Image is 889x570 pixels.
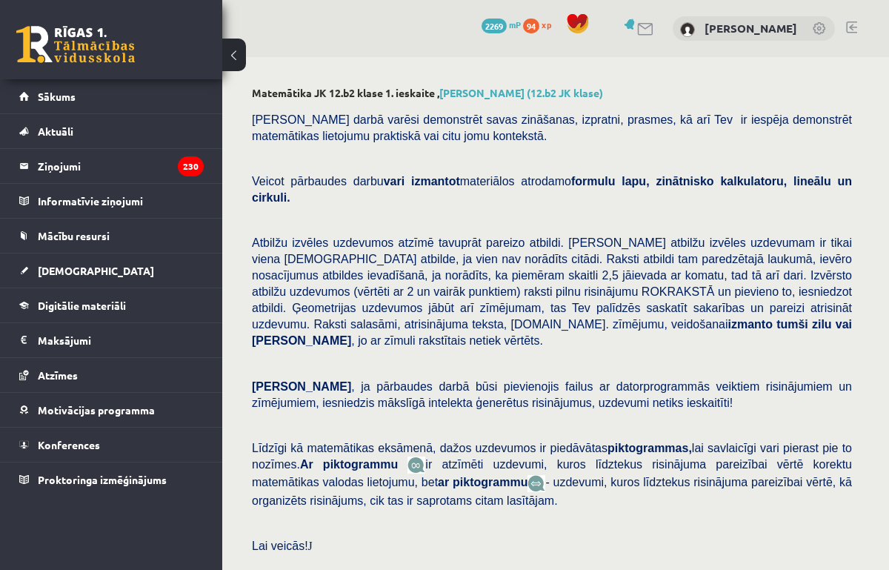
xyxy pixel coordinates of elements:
span: Konferences [38,438,100,451]
a: Atzīmes [19,358,204,392]
b: vari izmantot [384,175,460,188]
img: wKvN42sLe3LLwAAAABJRU5ErkJggg== [527,475,545,492]
span: J [308,540,313,552]
a: [PERSON_NAME] [705,21,797,36]
span: mP [509,19,521,30]
span: ir atzīmēti uzdevumi, kuros līdztekus risinājuma pareizībai vērtē korektu matemātikas valodas lie... [252,458,852,488]
a: Sākums [19,79,204,113]
span: Atzīmes [38,368,78,382]
img: JfuEzvunn4EvwAAAAASUVORK5CYII= [407,457,425,474]
a: Informatīvie ziņojumi [19,184,204,218]
span: Mācību resursi [38,229,110,242]
span: Lai veicās! [252,540,308,552]
a: Mācību resursi [19,219,204,253]
span: Aktuāli [38,125,73,138]
a: Maksājumi [19,323,204,357]
b: piktogrammas, [607,442,692,454]
h2: Matemātika JK 12.b2 klase 1. ieskaite , [252,87,859,99]
a: Aktuāli [19,114,204,148]
legend: Maksājumi [38,323,204,357]
span: [PERSON_NAME] darbā varēsi demonstrēt savas zināšanas, izpratni, prasmes, kā arī Tev ir iespēja d... [252,113,852,142]
legend: Informatīvie ziņojumi [38,184,204,218]
a: 2269 mP [482,19,521,30]
b: ar piktogrammu [438,476,527,488]
a: [DEMOGRAPHIC_DATA] [19,253,204,288]
a: 94 xp [523,19,559,30]
span: Motivācijas programma [38,403,155,417]
a: Konferences [19,428,204,462]
span: Veicot pārbaudes darbu materiālos atrodamo [252,175,852,204]
span: Sākums [38,90,76,103]
legend: Ziņojumi [38,149,204,183]
span: Atbilžu izvēles uzdevumos atzīmē tavuprāt pareizo atbildi. [PERSON_NAME] atbilžu izvēles uzdevuma... [252,236,852,347]
b: Ar piktogrammu [300,458,398,471]
a: Motivācijas programma [19,393,204,427]
span: Līdzīgi kā matemātikas eksāmenā, dažos uzdevumos ir piedāvātas lai savlaicīgi vari pierast pie to... [252,442,852,471]
span: Digitālie materiāli [38,299,126,312]
img: Elīna Lotko [680,22,695,37]
span: 94 [523,19,539,33]
span: Proktoringa izmēģinājums [38,473,167,486]
a: [PERSON_NAME] (12.b2 JK klase) [439,86,603,99]
a: Proktoringa izmēģinājums [19,463,204,497]
span: - uzdevumi, kuros līdztekus risinājuma pareizībai vērtē, kā organizēts risinājums, cik tas ir sap... [252,476,852,506]
span: [PERSON_NAME] [252,380,351,393]
i: 230 [178,156,204,176]
a: Ziņojumi230 [19,149,204,183]
span: [DEMOGRAPHIC_DATA] [38,264,154,277]
span: xp [542,19,551,30]
b: izmanto [728,318,773,331]
a: Rīgas 1. Tālmācības vidusskola [16,26,135,63]
a: Digitālie materiāli [19,288,204,322]
span: , ja pārbaudes darbā būsi pievienojis failus ar datorprogrammās veiktiem risinājumiem un zīmējumi... [252,380,852,409]
span: 2269 [482,19,507,33]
